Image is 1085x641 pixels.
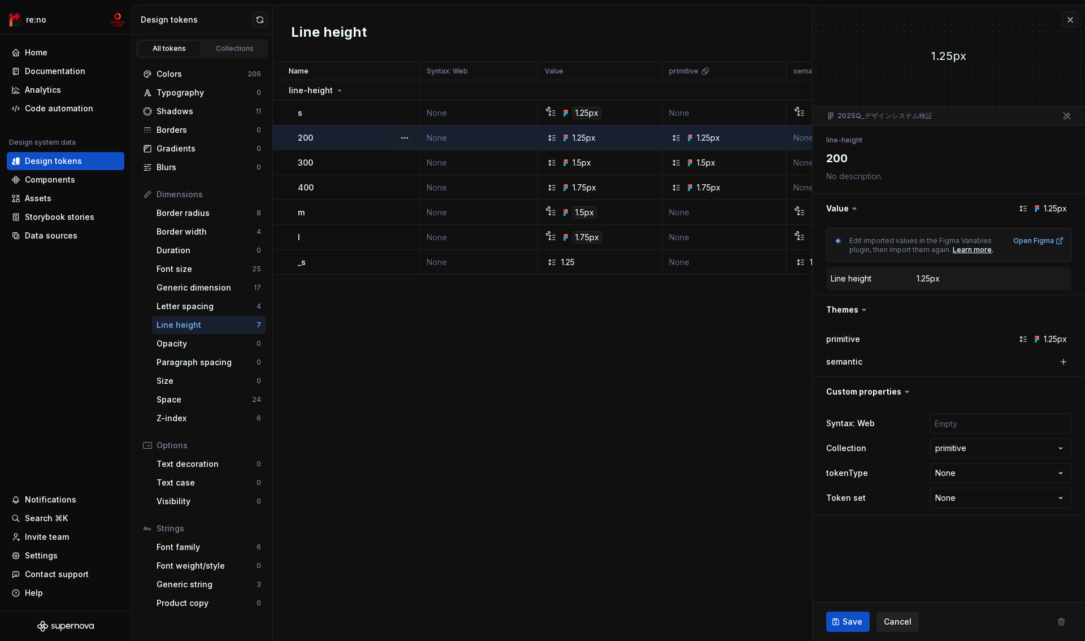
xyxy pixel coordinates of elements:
button: Help [7,584,124,602]
div: 0 [257,376,261,386]
p: line-height [289,85,333,96]
div: Settings [25,550,58,561]
div: 1.75px [697,182,721,193]
a: Size0 [152,372,266,390]
div: Notifications [25,494,76,505]
div: Blurs [157,162,257,173]
td: None [662,200,787,225]
a: Generic dimension17 [152,279,266,297]
a: Borders0 [138,121,266,139]
label: tokenType [826,467,868,479]
div: 0 [257,339,261,348]
a: Z-index6 [152,409,266,427]
a: Product copy0 [152,594,266,612]
p: semantic [793,67,824,76]
a: Data sources [7,227,124,245]
div: Border width [157,226,257,237]
td: None [787,150,911,175]
a: Documentation [7,62,124,80]
div: 1.25 [810,257,823,268]
button: Contact support [7,565,124,583]
a: Gradients0 [138,140,266,158]
p: Syntax: Web [427,67,468,76]
div: Gradients [157,143,257,154]
a: Blurs0 [138,158,266,176]
div: 1.25 [561,257,575,268]
div: Design tokens [25,155,82,167]
h2: Line height [291,23,367,44]
a: Space24 [152,391,266,409]
div: Storybook stories [25,211,94,223]
div: 24 [252,395,261,404]
a: Code automation [7,99,124,118]
div: Design tokens [141,14,252,25]
div: 1.75px [572,182,596,193]
a: Generic string3 [152,575,266,594]
div: 0 [257,599,261,608]
a: Text case0 [152,474,266,492]
div: All tokens [141,44,198,53]
div: Shadows [157,106,255,117]
div: Duration [157,245,257,256]
a: Paragraph spacing0 [152,353,266,371]
td: None [420,250,538,275]
p: Name [289,67,309,76]
input: Empty [930,413,1071,434]
button: re:nomc-develop [2,7,129,32]
div: Generic string [157,579,257,590]
div: Z-index [157,413,257,424]
a: Analytics [7,81,124,99]
div: 0 [257,163,261,172]
div: 0 [257,497,261,506]
div: 0 [257,460,261,469]
li: line-height [826,136,862,144]
div: 6 [257,543,261,552]
div: 0 [257,144,261,153]
div: 1.25px [1044,334,1067,345]
p: 200 [298,132,313,144]
div: Typography [157,87,257,98]
td: None [787,175,911,200]
a: Font weight/style0 [152,557,266,575]
div: 0 [257,88,261,97]
span: . [992,245,993,254]
div: 0 [257,246,261,255]
a: Assets [7,189,124,207]
div: Opacity [157,338,257,349]
div: 0 [257,125,261,135]
div: Code automation [25,103,93,114]
div: Font weight/style [157,560,257,571]
div: Search ⌘K [25,513,68,524]
a: Visibility0 [152,492,266,510]
a: Text decoration0 [152,455,266,473]
td: None [420,175,538,200]
div: 25 [252,265,261,274]
div: 1.25px [572,107,601,119]
td: None [420,101,538,125]
div: Options [157,440,261,451]
div: Strings [157,523,261,534]
div: Product copy [157,597,257,609]
div: 6 [257,414,261,423]
div: 1.25px [917,273,940,284]
div: Collections [207,44,263,53]
a: Typography0 [138,84,266,102]
p: primitive [669,67,698,76]
div: Line height [157,319,257,331]
div: 3 [257,580,261,589]
div: Text decoration [157,458,257,470]
a: Shadows11 [138,102,266,120]
div: Help [25,587,43,599]
label: Collection [826,443,866,454]
a: Font size25 [152,260,266,278]
div: Data sources [25,230,77,241]
span: Edit imported values in the Figma Variables plugin, then import them again. [849,236,993,254]
a: Settings [7,547,124,565]
div: 11 [255,107,261,116]
a: Learn more [953,245,992,254]
div: Font family [157,542,257,553]
div: Open Figma [1013,236,1064,245]
p: 400 [298,182,314,193]
span: Cancel [884,616,912,627]
td: None [662,250,787,275]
